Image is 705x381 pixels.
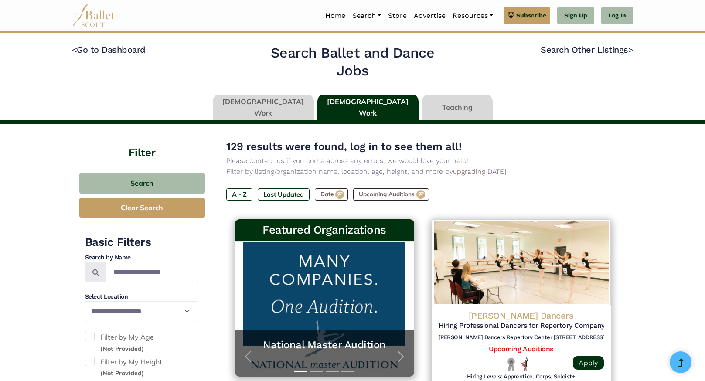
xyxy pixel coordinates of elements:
[439,334,604,341] h6: [PERSON_NAME] Dancers Repertory Center [STREET_ADDRESS] 07306
[79,173,205,194] button: Search
[310,367,323,377] button: Slide 2
[521,357,528,371] img: All
[226,140,462,153] span: 129 results were found, log in to see them all!
[315,188,348,201] label: Date
[100,345,144,353] small: (Not Provided)
[258,188,310,201] label: Last Updated
[85,235,198,250] h3: Basic Filters
[244,338,405,352] a: National Master Audition
[341,367,354,377] button: Slide 4
[72,44,146,55] a: <Go to Dashboard
[449,7,497,25] a: Resources
[72,124,212,160] h4: Filter
[516,10,546,20] span: Subscribe
[439,310,604,321] h4: [PERSON_NAME] Dancers
[322,7,349,25] a: Home
[420,95,494,120] li: Teaching
[242,223,407,238] h3: Featured Organizations
[100,369,144,377] small: (Not Provided)
[453,167,485,176] a: upgrading
[85,357,198,379] label: Filter by My Height
[467,373,576,381] h6: Hiring Levels: Apprentice, Corps, Soloist+
[504,7,550,24] a: Subscribe
[316,95,420,120] li: [DEMOGRAPHIC_DATA] Work
[628,44,633,55] code: >
[106,262,198,282] input: Search by names...
[601,7,633,24] a: Log In
[85,253,198,262] h4: Search by Name
[353,188,429,201] label: Upcoming Auditions
[439,321,604,330] h5: Hiring Professional Dancers for Repertory Company (Summer 2025)
[573,356,604,370] a: Apply
[85,293,198,301] h4: Select Location
[410,7,449,25] a: Advertise
[226,166,620,177] p: Filter by listing/organization name, location, age, height, and more by [DATE]!
[254,44,451,80] h2: Search Ballet and Dance Jobs
[79,198,205,218] button: Clear Search
[226,155,620,167] p: Please contact us if you come across any errors, we would love your help!
[506,357,517,371] img: Local
[72,44,77,55] code: <
[85,332,198,354] label: Filter by My Age
[557,7,594,24] a: Sign Up
[349,7,385,25] a: Search
[541,44,633,55] a: Search Other Listings>
[507,10,514,20] img: gem.svg
[385,7,410,25] a: Store
[489,345,553,353] a: Upcoming Auditions
[432,219,611,306] img: Logo
[326,367,339,377] button: Slide 3
[294,367,307,377] button: Slide 1
[226,188,252,201] label: A - Z
[211,95,316,120] li: [DEMOGRAPHIC_DATA] Work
